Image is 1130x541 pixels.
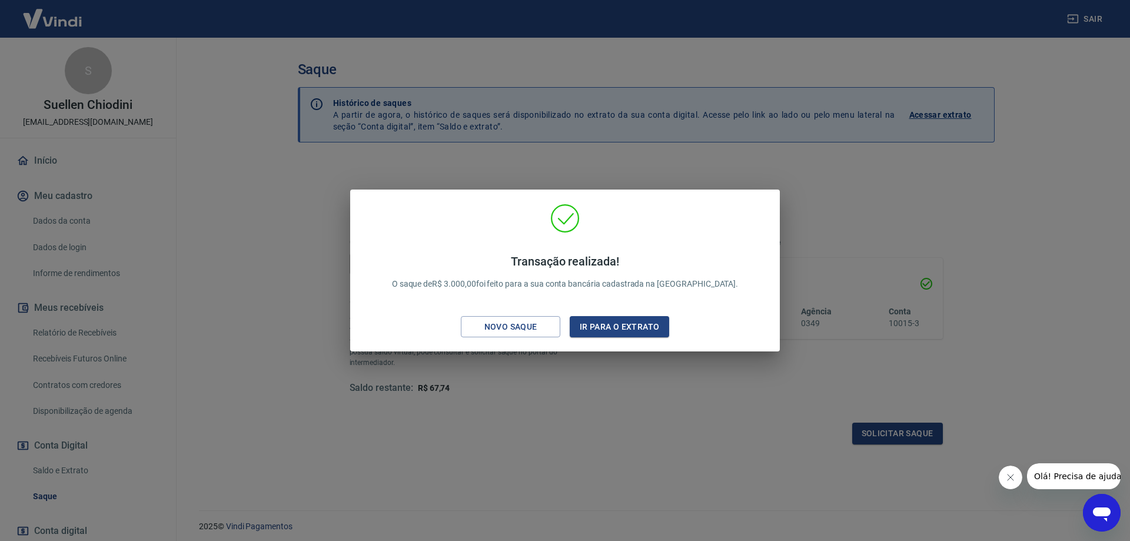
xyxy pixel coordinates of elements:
[7,8,99,18] span: Olá! Precisa de ajuda?
[470,320,551,334] div: Novo saque
[570,316,669,338] button: Ir para o extrato
[461,316,560,338] button: Novo saque
[392,254,739,268] h4: Transação realizada!
[392,254,739,290] p: O saque de R$ 3.000,00 foi feito para a sua conta bancária cadastrada na [GEOGRAPHIC_DATA].
[1083,494,1121,532] iframe: Botão para abrir a janela de mensagens
[999,466,1022,489] iframe: Fechar mensagem
[1027,463,1121,489] iframe: Mensagem da empresa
